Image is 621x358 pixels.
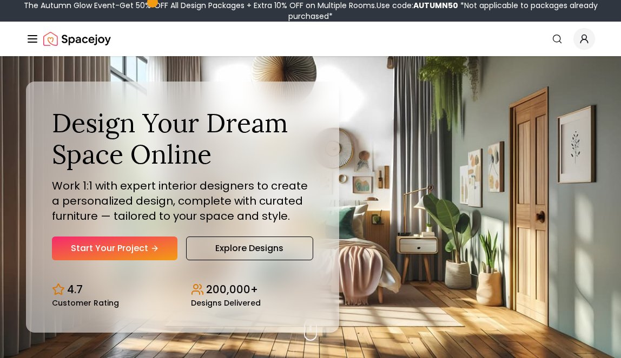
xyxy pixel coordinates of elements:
a: Explore Designs [186,237,313,260]
h1: Design Your Dream Space Online [52,107,313,170]
a: Start Your Project [52,237,177,260]
a: Spacejoy [43,28,111,50]
nav: Global [26,22,595,56]
p: 200,000+ [206,282,258,297]
img: Spacejoy Logo [43,28,111,50]
small: Designs Delivered [191,299,261,307]
p: Work 1:1 with expert interior designers to create a personalized design, complete with curated fu... [52,178,313,224]
div: Design stats [52,273,313,307]
p: 4.7 [67,282,83,297]
small: Customer Rating [52,299,119,307]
